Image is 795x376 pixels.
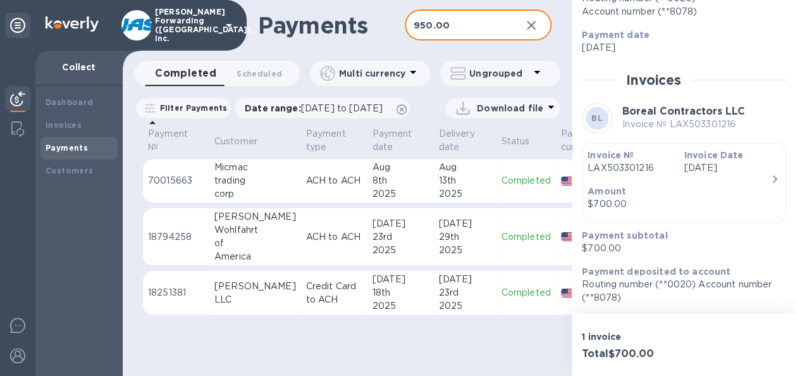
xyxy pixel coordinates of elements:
span: Payment № [148,127,204,154]
b: BL [591,113,603,123]
p: 18251381 [148,286,204,299]
div: trading [214,174,296,187]
b: Invoice № [588,150,634,160]
p: Payment type [306,127,346,154]
div: Micmac [214,161,296,174]
img: USD [561,177,578,185]
div: 29th [438,230,491,244]
div: [PERSON_NAME] [214,210,296,223]
p: Multi currency [339,67,405,80]
div: Aug [373,161,429,174]
p: Completed [502,174,551,187]
b: Payment date [582,30,650,40]
p: Payment № [148,127,188,154]
div: 18th [373,286,429,299]
h3: Total $700.00 [582,348,679,360]
b: Boreal Contractors LLC [622,105,745,117]
p: Download file [477,102,543,115]
div: [DATE] [438,217,491,230]
div: 2025 [438,299,491,313]
div: America [214,250,296,263]
p: [DATE] [684,161,770,175]
span: Payment type [306,127,362,154]
div: 2025 [438,244,491,257]
div: 13th [438,174,491,187]
h2: Invoices [626,72,681,88]
p: 70015663 [148,174,204,187]
button: Invoice №LAX503301216Invoice Date[DATE]Amount$700.00 [582,143,786,223]
div: 2025 [373,187,429,201]
b: Dashboard [46,97,94,107]
b: Payment deposited to account [582,266,730,277]
div: Aug [438,161,491,174]
b: Invoice Date [684,150,743,160]
div: 8th [373,174,429,187]
span: Scheduled [237,67,282,80]
p: [PERSON_NAME] Forwarding ([GEOGRAPHIC_DATA]), Inc. [155,8,218,43]
b: Payments [46,143,88,153]
b: Invoices [46,120,82,130]
div: 23rd [438,286,491,299]
p: Payment date [373,127,412,154]
span: Delivery date [438,127,491,154]
span: Completed [155,65,216,82]
img: Logo [46,16,99,32]
img: USD [561,232,578,241]
p: Ungrouped [469,67,529,80]
p: Invoice № LAX503301216 [622,118,745,131]
p: Payee currency [561,127,599,154]
p: Completed [502,230,551,244]
div: corp [214,187,296,201]
p: Date range : [245,102,389,115]
div: [DATE] [373,217,429,230]
p: 18794258 [148,230,204,244]
p: Customer [214,135,257,148]
div: Date range:[DATE] to [DATE] [235,98,410,118]
p: Completed [502,286,551,299]
img: USD [561,289,578,298]
div: of [214,237,296,250]
div: [PERSON_NAME] [214,280,296,293]
p: ACH to ACH [306,174,362,187]
div: Account number (**8078) [582,5,776,18]
div: 2025 [438,187,491,201]
p: Collect [46,61,113,73]
b: Payment subtotal [582,230,667,241]
div: 2025 [373,244,429,257]
p: 1 invoice [582,330,679,343]
p: Delivery date [438,127,474,154]
p: Routing number (**0020) Account number (**8078) [582,278,776,304]
p: ACH to ACH [306,230,362,244]
p: Credit Card to ACH [306,280,362,306]
p: Status [502,135,530,148]
span: Status [502,135,546,148]
div: LLC [214,293,296,306]
span: Customer [214,135,274,148]
b: Amount [588,186,626,196]
p: Filter Payments [155,103,227,113]
p: [DATE] [582,41,776,54]
div: Wohlfahrt [214,223,296,237]
div: 23rd [373,230,429,244]
div: [DATE] [438,273,491,286]
span: [DATE] to [DATE] [301,103,383,113]
span: Payee currency [561,127,615,154]
div: [DATE] [373,273,429,286]
span: Payment date [373,127,429,154]
b: Customers [46,166,94,175]
h1: Payments [258,12,405,39]
p: $700.00 [582,242,776,255]
div: 2025 [373,299,429,313]
p: LAX503301216 [588,161,674,175]
div: $700.00 [588,197,770,211]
